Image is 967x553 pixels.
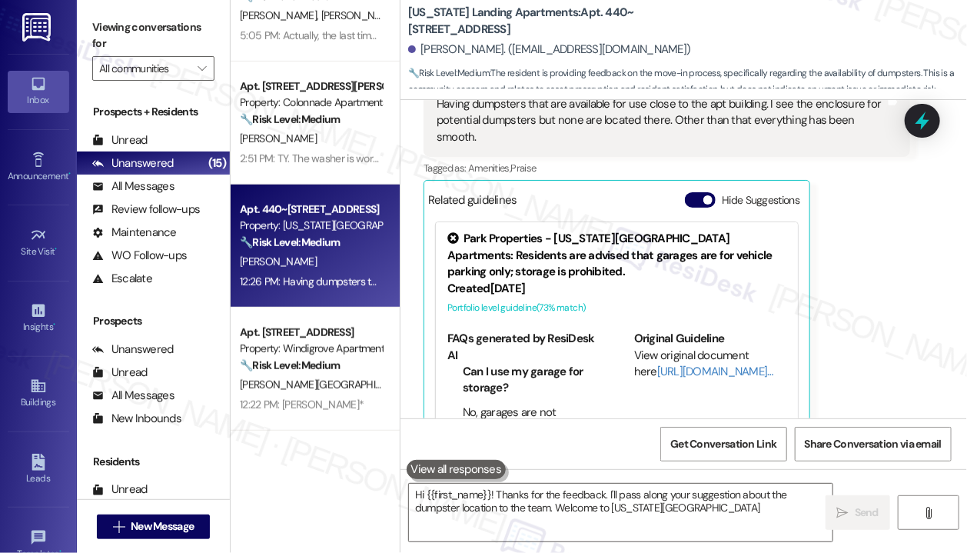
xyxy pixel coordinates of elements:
div: WO Follow-ups [92,248,187,264]
div: [PERSON_NAME]. ([EMAIL_ADDRESS][DOMAIN_NAME]) [408,42,691,58]
a: [URL][DOMAIN_NAME]… [657,364,773,379]
div: Park Properties - [US_STATE][GEOGRAPHIC_DATA] Apartments: Residents are advised that garages are ... [447,231,786,280]
button: Send [826,495,890,530]
div: New Inbounds [92,411,181,427]
a: Leads [8,449,69,491]
li: No, garages are not permitted to be used for storage. They are designated for vehicle parking only. [463,405,600,487]
div: Unread [92,132,148,148]
div: Maintenance [92,225,177,241]
div: All Messages [92,388,174,404]
span: • [68,168,71,179]
span: : The resident is providing feedback on the move-in process, specifically regarding the availabil... [408,65,967,98]
div: Unanswered [92,155,174,172]
div: Property: [US_STATE][GEOGRAPHIC_DATA] Apartments [240,218,382,234]
div: Property: Colonnade Apartments [240,95,382,111]
span: Get Conversation Link [670,436,776,452]
span: • [55,244,58,255]
div: 12:22 PM: [PERSON_NAME]* [240,398,364,411]
div: Property: Windigrove Apartments [240,341,382,357]
span: [PERSON_NAME] [240,132,317,145]
div: Prospects [77,313,230,329]
div: Apt. [STREET_ADDRESS][PERSON_NAME] [240,78,382,95]
strong: 🔧 Risk Level: Medium [408,67,490,79]
i:  [837,507,849,519]
span: [PERSON_NAME] [240,255,317,268]
strong: 🔧 Risk Level: Medium [240,358,340,372]
div: Prospects + Residents [77,104,230,120]
div: Apt. [STREET_ADDRESS] [240,325,382,341]
textarea: Hi {{first_name}}! Thanks for the feedback. I'll pass along your [409,484,832,541]
label: Viewing conversations for [92,15,214,56]
span: Send [855,505,879,521]
div: All Messages [92,178,174,195]
div: 2:51 PM: TY. The washer is working well! 😁 [240,152,428,165]
button: New Message [97,515,211,539]
div: Unread [92,481,148,498]
i:  [113,521,125,533]
div: Created [DATE] [447,281,786,297]
a: Buildings [8,373,69,415]
div: Unanswered [92,341,174,358]
span: [PERSON_NAME] [321,8,398,22]
li: Can I use my garage for storage? [463,364,600,397]
div: Residents [77,454,230,470]
span: Praise [510,162,536,175]
button: Get Conversation Link [660,427,786,461]
div: Portfolio level guideline ( 73 % match) [447,300,786,316]
div: Apt. 440~[STREET_ADDRESS] [240,202,382,218]
div: Escalate [92,271,152,287]
a: Inbox [8,71,69,112]
span: Share Conversation via email [805,436,942,452]
i:  [198,62,206,75]
a: Insights • [8,298,69,339]
img: ResiDesk Logo [22,13,54,42]
i:  [922,507,934,519]
a: Site Visit • [8,222,69,264]
div: Tagged as: [424,157,910,179]
label: Hide Suggestions [722,192,799,208]
div: View original document here [634,348,787,381]
button: Share Conversation via email [795,427,952,461]
b: FAQs generated by ResiDesk AI [447,331,595,362]
strong: 🔧 Risk Level: Medium [240,235,340,249]
span: [PERSON_NAME] [240,8,321,22]
div: Having dumpsters that are available for use close to the apt building. I see the enclosure for po... [437,96,886,145]
span: New Message [131,518,194,535]
div: Unread [92,365,148,381]
span: [PERSON_NAME][GEOGRAPHIC_DATA] [240,378,419,391]
input: All communities [99,56,190,81]
b: [US_STATE] Landing Apartments: Apt. 440~[STREET_ADDRESS] [408,5,716,38]
div: Related guidelines [428,192,517,215]
span: • [53,319,55,330]
strong: 🔧 Risk Level: Medium [240,112,340,126]
span: Amenities , [468,162,511,175]
div: (15) [204,152,230,175]
div: Review follow-ups [92,202,200,218]
b: Original Guideline [634,331,725,346]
